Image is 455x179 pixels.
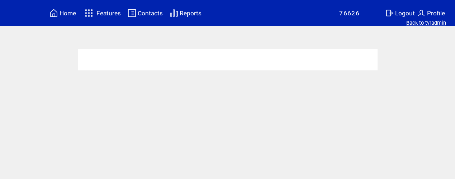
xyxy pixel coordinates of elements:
[138,10,163,17] span: Contacts
[427,10,445,17] span: Profile
[406,20,446,26] a: Back to tvradmin
[83,7,95,19] img: features.svg
[385,9,394,18] img: exit.svg
[416,8,446,19] a: Profile
[169,8,203,19] a: Reports
[417,9,426,18] img: profile.svg
[60,10,76,17] span: Home
[127,8,164,19] a: Contacts
[96,10,121,17] span: Features
[384,8,416,19] a: Logout
[180,10,202,17] span: Reports
[49,9,58,18] img: home.svg
[82,6,122,20] a: Features
[170,9,178,18] img: chart.svg
[48,8,77,19] a: Home
[128,9,136,18] img: contacts.svg
[395,10,415,17] span: Logout
[339,10,360,17] span: 76626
